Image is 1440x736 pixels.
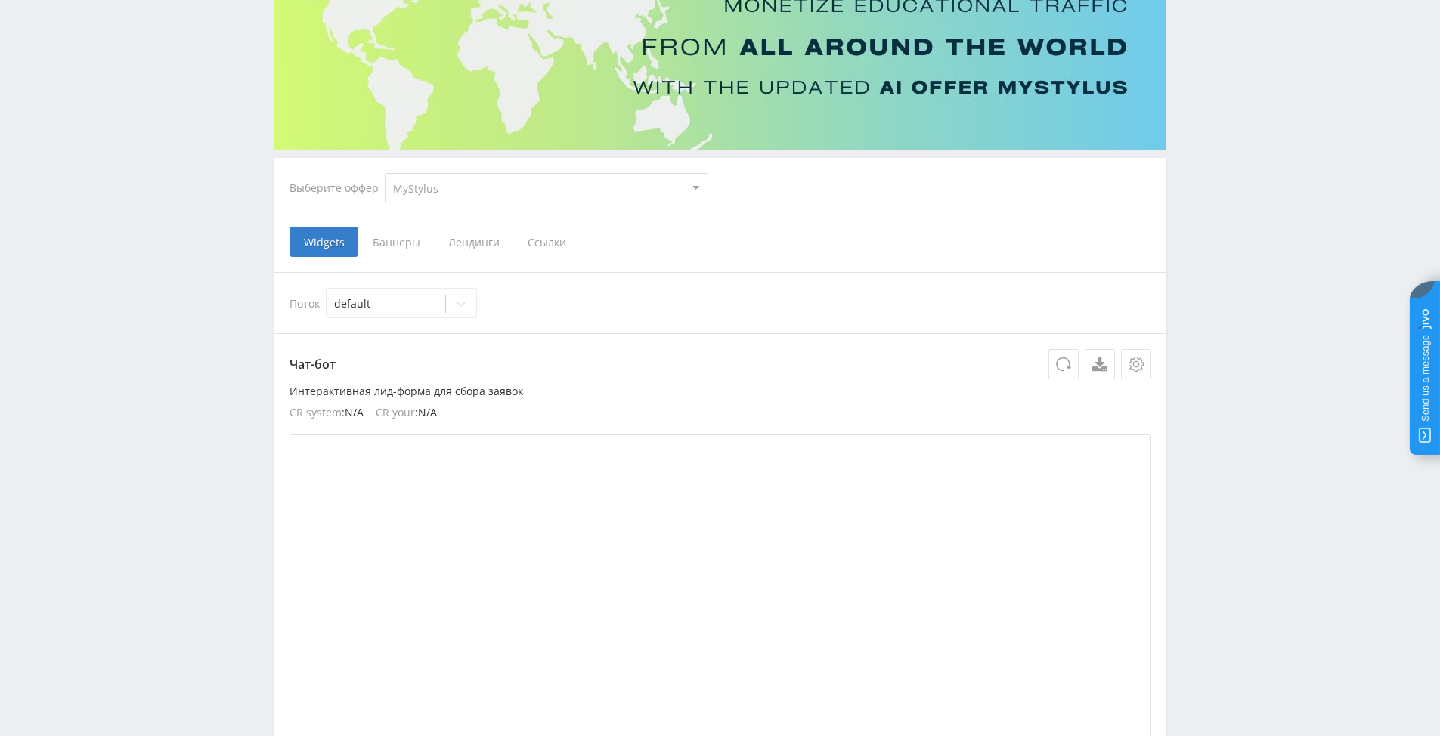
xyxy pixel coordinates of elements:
div: Поток [290,288,1151,318]
p: Чат-бот [290,349,1151,379]
span: Лендинги [434,227,513,257]
span: Ссылки [513,227,581,257]
span: Баннеры [358,227,434,257]
li: : N/A [376,407,437,419]
div: Выберите оффер [290,182,385,194]
span: CR your [376,407,415,419]
li: : N/A [290,407,364,419]
button: Настройки [1121,349,1151,379]
p: Интерактивная лид-форма для сбора заявок [290,385,1151,397]
a: Скачать [1085,349,1115,379]
button: Обновить [1048,349,1079,379]
span: Widgets [290,227,358,257]
span: CR system [290,407,342,419]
